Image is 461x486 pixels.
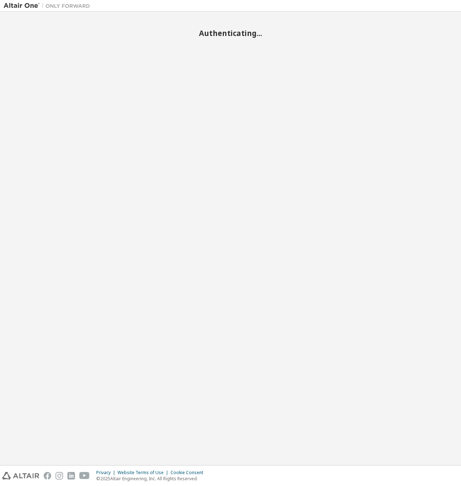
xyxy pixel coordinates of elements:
img: linkedin.svg [67,472,75,480]
div: Privacy [96,470,118,476]
img: youtube.svg [79,472,90,480]
img: facebook.svg [44,472,51,480]
img: Altair One [4,2,94,9]
img: altair_logo.svg [2,472,39,480]
img: instagram.svg [56,472,63,480]
p: © 2025 Altair Engineering, Inc. All Rights Reserved. [96,476,208,482]
div: Cookie Consent [170,470,208,476]
h2: Authenticating... [4,28,457,38]
div: Website Terms of Use [118,470,170,476]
